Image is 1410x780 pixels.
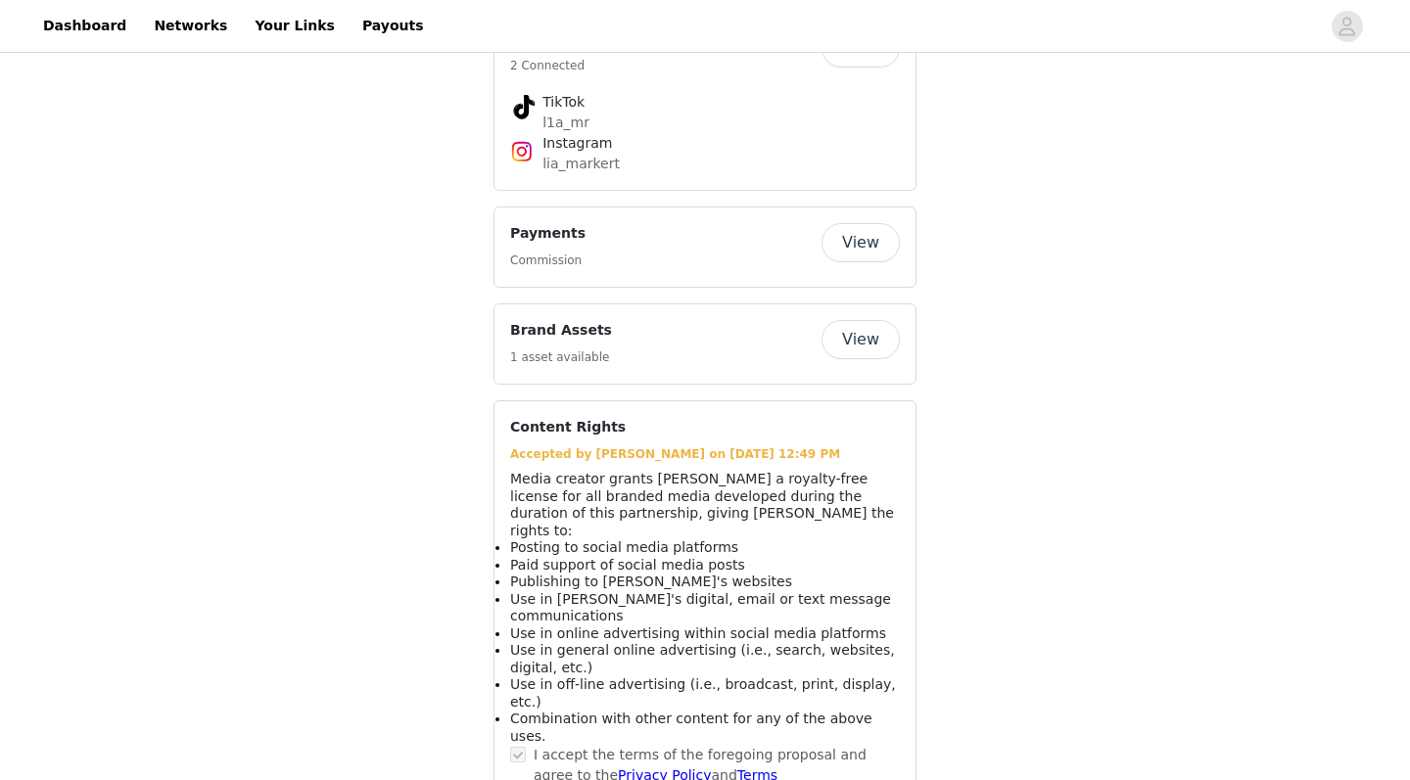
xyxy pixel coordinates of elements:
[351,4,436,48] a: Payouts
[510,557,745,573] span: Paid support of social media posts
[542,133,868,154] h4: Instagram
[510,539,738,555] span: Posting to social media platforms
[510,445,900,463] div: Accepted by [PERSON_NAME] on [DATE] 12:49 PM
[542,113,868,133] p: l1a_mr
[510,574,792,589] span: Publishing to [PERSON_NAME]'s websites
[510,676,896,710] span: Use in off-line advertising (i.e., broadcast, print, display, etc.)
[493,206,916,288] div: Payments
[510,642,895,675] span: Use in general online advertising (i.e., search, websites, digital, etc.)
[510,417,626,437] h4: Content Rights
[510,591,891,624] span: Use in [PERSON_NAME]'s digital, email or text message communications
[542,154,868,174] p: lia_markert
[142,4,239,48] a: Networks
[493,12,916,191] div: Networks
[510,252,586,269] h5: Commission
[510,140,534,163] img: Instagram Icon
[1338,11,1356,42] div: avatar
[493,303,916,385] div: Brand Assets
[510,223,586,244] h4: Payments
[510,348,612,366] h5: 1 asset available
[510,625,886,641] span: Use in online advertising within social media platforms
[510,711,872,744] span: Combination with other content for any of the above uses.
[822,223,900,262] button: View
[542,92,868,113] h4: TikTok
[31,4,138,48] a: Dashboard
[510,57,585,74] h5: 2 Connected
[510,471,894,538] span: Media creator grants [PERSON_NAME] a royalty-free license for all branded media developed during ...
[510,320,612,341] h4: Brand Assets
[243,4,347,48] a: Your Links
[822,320,900,359] button: View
